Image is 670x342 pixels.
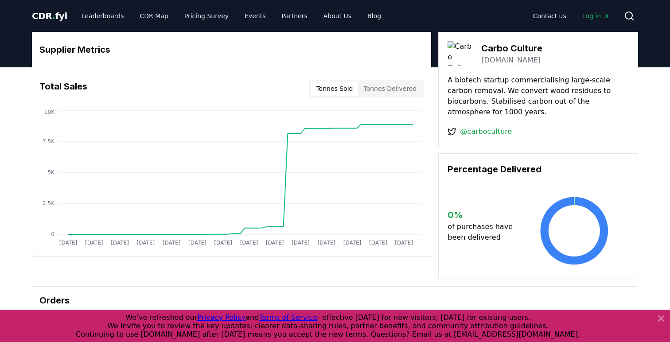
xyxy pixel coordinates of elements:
tspan: [DATE] [369,240,387,246]
h3: Orders [39,294,631,307]
tspan: 7.5K [43,138,55,144]
h3: Supplier Metrics [39,43,424,56]
a: @carboculture [460,126,512,137]
a: [DOMAIN_NAME] [481,55,541,66]
a: Events [238,8,273,24]
h3: Percentage Delivered [448,163,629,176]
tspan: [DATE] [317,240,335,246]
tspan: 0 [51,231,55,237]
a: Leaderboards [74,8,131,24]
a: Contact us [526,8,573,24]
a: CDR Map [133,8,175,24]
nav: Main [526,8,617,24]
tspan: 5K [47,169,55,175]
button: Tonnes Sold [311,82,358,96]
a: Pricing Survey [177,8,236,24]
img: Carbo Culture-logo [448,41,472,66]
a: CDR.fyi [32,10,67,22]
h3: 0 % [448,208,520,222]
tspan: 2.5K [43,200,55,206]
p: A biotech startup commercialising large-scale carbon removal. We convert wood residues to biocarb... [448,75,629,117]
span: CDR fyi [32,11,67,21]
h3: Total Sales [39,80,87,97]
a: About Us [316,8,358,24]
tspan: [DATE] [240,240,258,246]
tspan: [DATE] [292,240,310,246]
a: Log in [575,8,617,24]
tspan: [DATE] [163,240,181,246]
tspan: [DATE] [266,240,284,246]
a: Blog [360,8,388,24]
span: . [52,11,55,21]
button: Tonnes Delivered [358,82,422,96]
tspan: [DATE] [137,240,155,246]
span: Log in [582,12,610,20]
tspan: [DATE] [343,240,362,246]
tspan: 10K [44,109,55,115]
h3: Carbo Culture [481,42,542,55]
tspan: [DATE] [59,240,78,246]
tspan: [DATE] [111,240,129,246]
nav: Main [74,8,388,24]
a: Partners [275,8,315,24]
p: of purchases have been delivered [448,222,520,243]
tspan: [DATE] [85,240,103,246]
tspan: [DATE] [214,240,232,246]
tspan: [DATE] [395,240,413,246]
tspan: [DATE] [188,240,206,246]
